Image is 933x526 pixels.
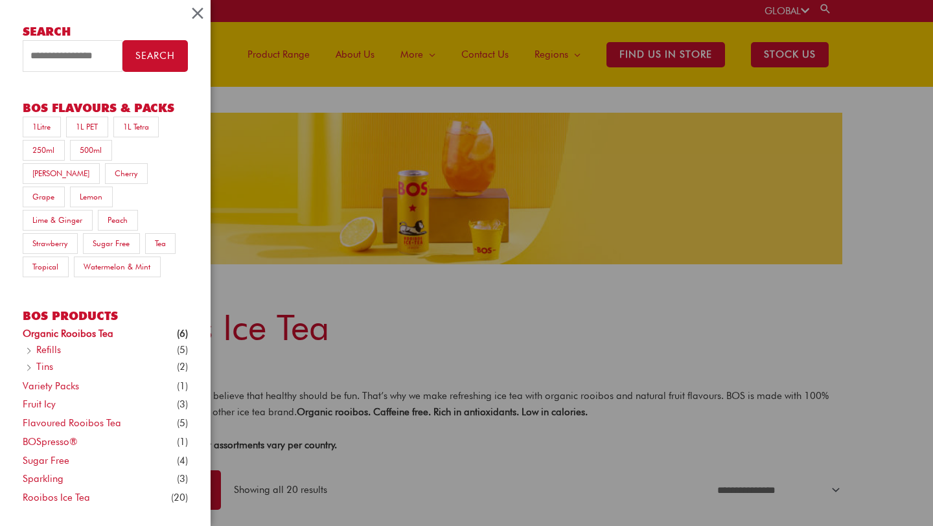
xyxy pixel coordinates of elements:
[23,163,100,184] a: Berry (2 product)
[98,210,138,231] a: Peach (6 product)
[145,233,176,254] a: Tea (10 product)
[177,453,188,469] span: (4)
[23,473,63,485] a: Sparkling
[66,117,108,137] a: 1L PET (5 product)
[23,492,90,503] a: Rooibos Ice Tea
[70,140,112,161] a: 500ml (1 product)
[177,326,188,342] span: (6)
[177,359,188,375] span: (2)
[177,434,188,450] span: (1)
[23,455,69,466] a: Sugar Free
[122,40,188,72] button: Search
[23,23,188,40] h2: Search
[23,117,61,137] a: 1Litre (11 product)
[23,257,69,277] a: Tropical (2 product)
[177,378,188,394] span: (1)
[177,471,188,487] span: (3)
[188,3,207,23] span: Close Off-Canvas Sidebar
[36,344,61,356] a: Refills
[23,233,78,254] a: Strawberry (1 product)
[171,490,188,506] span: (20)
[23,187,65,207] a: Grape (1 product)
[23,328,113,339] a: Organic Rooibos Tea
[23,398,56,410] a: Fruit Icy
[74,257,161,277] a: Watermelon & Mint (1 product)
[70,187,113,207] a: Lemon (6 product)
[113,117,159,137] a: 1L Tetra (6 product)
[177,415,188,431] span: (5)
[23,380,79,392] a: Variety Packs
[23,140,65,161] a: 250ml (8 product)
[177,396,188,413] span: (3)
[23,210,93,231] a: Lime & Ginger (3 product)
[23,307,188,325] h2: BOS Products
[23,436,78,448] a: BOSpresso®
[23,99,188,117] h2: BOS Flavours & packs
[83,233,140,254] a: Sugar Free (4 product)
[36,361,53,372] a: Tins
[177,342,188,358] span: (5)
[105,163,148,184] a: Cherry (1 product)
[23,417,121,429] a: Flavoured Rooibos Tea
